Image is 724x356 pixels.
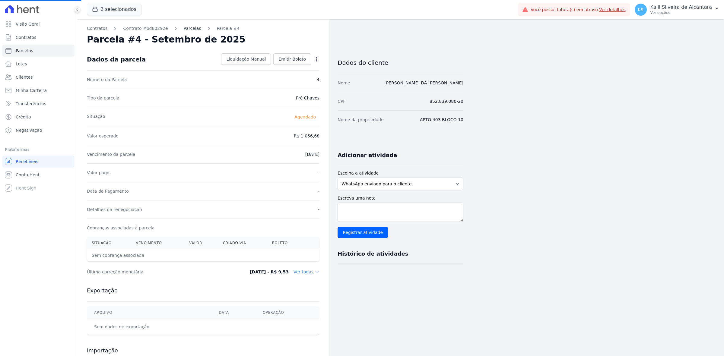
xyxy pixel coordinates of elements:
h3: Histórico de atividades [338,250,408,257]
h3: Importação [87,347,319,354]
span: Lotes [16,61,27,67]
a: Contratos [2,31,75,43]
h2: Parcela #4 - Setembro de 2025 [87,34,246,45]
h3: Dados do cliente [338,59,463,66]
dt: Tipo da parcela [87,95,119,101]
a: Parcelas [2,45,75,57]
th: Sem cobrança associada [87,249,267,262]
th: Operação [256,307,319,319]
a: Emitir Boleto [273,53,311,65]
a: Minha Carteira [2,84,75,96]
span: Visão Geral [16,21,40,27]
a: Crédito [2,111,75,123]
dd: 4 [317,77,319,83]
label: Escreva uma nota [338,195,463,201]
dt: Vencimento da parcela [87,151,135,157]
span: Emitir Boleto [278,56,306,62]
dt: Nome [338,80,350,86]
input: Registrar atividade [338,227,388,238]
span: Contratos [16,34,36,40]
a: Ver detalhes [599,7,626,12]
th: Boleto [267,237,305,249]
a: Recebíveis [2,156,75,168]
a: Contratos [87,25,107,32]
dt: Valor esperado [87,133,119,139]
span: Parcelas [16,48,33,54]
th: Arquivo [87,307,211,319]
span: Crédito [16,114,31,120]
span: Conta Hent [16,172,40,178]
th: Data [211,307,255,319]
span: Você possui fatura(s) em atraso. [531,7,626,13]
dt: Valor pago [87,170,110,176]
dt: Situação [87,113,105,121]
dt: Última correção monetária [87,269,224,275]
dt: Número da Parcela [87,77,127,83]
dd: APTO 403 BLOCO 10 [420,117,463,123]
a: Negativação [2,124,75,136]
dd: R$ 1.056,68 [294,133,319,139]
dd: - [318,170,319,176]
a: Visão Geral [2,18,75,30]
dd: - [318,206,319,213]
a: Transferências [2,98,75,110]
p: Kalil Silveira de Alcântara [650,4,712,10]
span: Liquidação Manual [226,56,266,62]
dt: Cobranças associadas à parcela [87,225,154,231]
a: Clientes [2,71,75,83]
a: Lotes [2,58,75,70]
p: Ver opções [650,10,712,15]
dd: 852.839.080-20 [430,98,463,104]
dd: Pré Chaves [296,95,319,101]
td: Sem dados de exportação [87,319,211,335]
span: Minha Carteira [16,87,47,93]
div: Plataformas [5,146,72,153]
a: Parcelas [184,25,201,32]
label: Escolha a atividade [338,170,463,176]
span: Recebíveis [16,159,38,165]
h3: Exportação [87,287,319,294]
button: KS Kalil Silveira de Alcântara Ver opções [630,1,724,18]
span: Agendado [291,113,319,121]
a: Liquidação Manual [221,53,271,65]
span: Clientes [16,74,33,80]
dd: [DATE] - R$ 9,53 [250,269,289,275]
a: Contrato #bd80292e [123,25,168,32]
span: Transferências [16,101,46,107]
dt: Detalhes da renegociação [87,206,142,213]
button: 2 selecionados [87,4,141,15]
a: [PERSON_NAME] DA [PERSON_NAME] [384,80,463,85]
span: Negativação [16,127,42,133]
th: Situação [87,237,131,249]
th: Criado via [218,237,267,249]
span: KS [638,8,643,12]
dt: Data de Pagamento [87,188,129,194]
dt: Nome da propriedade [338,117,384,123]
th: Vencimento [131,237,184,249]
a: Conta Hent [2,169,75,181]
dd: Ver todas [294,269,319,275]
dd: - [318,188,319,194]
dt: CPF [338,98,345,104]
th: Valor [184,237,218,249]
h3: Adicionar atividade [338,152,397,159]
dd: [DATE] [305,151,319,157]
div: Dados da parcela [87,56,146,63]
nav: Breadcrumb [87,25,319,32]
a: Parcela #4 [217,25,240,32]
